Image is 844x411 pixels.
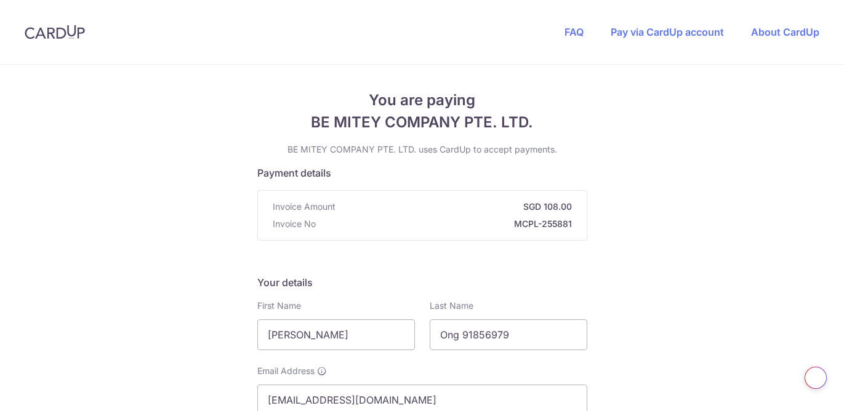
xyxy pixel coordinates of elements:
span: Invoice Amount [273,201,336,213]
span: BE MITEY COMPANY PTE. LTD. [257,111,587,134]
input: Last name [430,319,587,350]
label: First Name [257,300,301,312]
span: Email Address [257,365,315,377]
p: BE MITEY COMPANY PTE. LTD. uses CardUp to accept payments. [257,143,587,156]
strong: SGD 108.00 [340,201,572,213]
h5: Your details [257,275,587,290]
input: First name [257,319,415,350]
a: FAQ [565,26,584,38]
strong: MCPL-255881 [321,218,572,230]
img: CardUp [25,25,85,39]
span: You are paying [257,89,587,111]
iframe: Opens a widget where you can find more information [765,374,832,405]
a: About CardUp [751,26,819,38]
label: Last Name [430,300,473,312]
a: Pay via CardUp account [611,26,724,38]
h5: Payment details [257,166,587,180]
span: Invoice No [273,218,316,230]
